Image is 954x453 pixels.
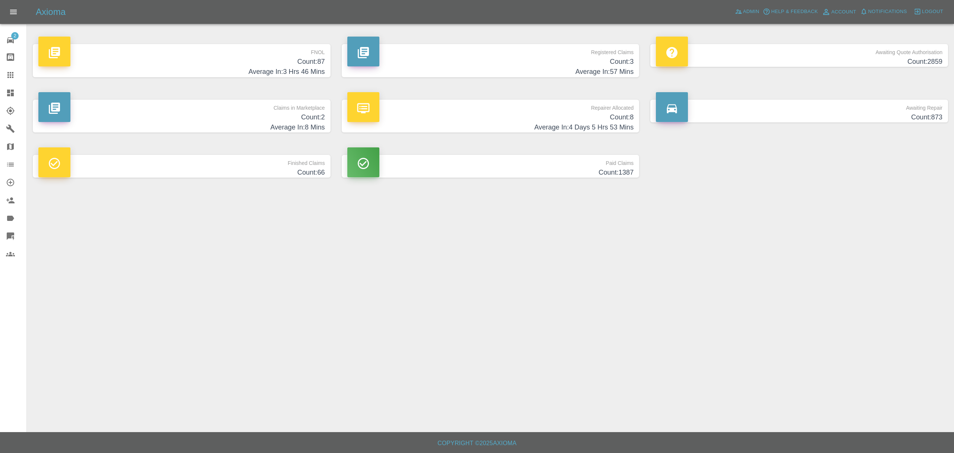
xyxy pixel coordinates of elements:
[922,7,943,16] span: Logout
[820,6,858,18] a: Account
[656,44,942,57] p: Awaiting Quote Authorisation
[347,44,634,57] p: Registered Claims
[347,155,634,168] p: Paid Claims
[868,7,907,16] span: Notifications
[347,67,634,77] h4: Average In: 57 Mins
[38,155,325,168] p: Finished Claims
[656,57,942,67] h4: Count: 2859
[38,44,325,57] p: FNOL
[342,44,639,77] a: Registered ClaimsCount:3Average In:57 Mins
[347,112,634,122] h4: Count: 8
[858,6,909,18] button: Notifications
[38,67,325,77] h4: Average In: 3 Hrs 46 Mins
[38,122,325,132] h4: Average In: 8 Mins
[347,168,634,178] h4: Count: 1387
[342,155,639,178] a: Paid ClaimsCount:1387
[650,100,948,122] a: Awaiting RepairCount:873
[33,155,331,178] a: Finished ClaimsCount:66
[650,44,948,67] a: Awaiting Quote AuthorisationCount:2859
[4,3,22,21] button: Open drawer
[38,168,325,178] h4: Count: 66
[347,122,634,132] h4: Average In: 4 Days 5 Hrs 53 Mins
[36,6,66,18] h5: Axioma
[33,44,331,77] a: FNOLCount:87Average In:3 Hrs 46 Mins
[38,100,325,112] p: Claims in Marketplace
[6,438,948,449] h6: Copyright © 2025 Axioma
[347,57,634,67] h4: Count: 3
[38,112,325,122] h4: Count: 2
[912,6,945,18] button: Logout
[33,100,331,133] a: Claims in MarketplaceCount:2Average In:8 Mins
[342,100,639,133] a: Repairer AllocatedCount:8Average In:4 Days 5 Hrs 53 Mins
[831,8,856,16] span: Account
[656,100,942,112] p: Awaiting Repair
[11,32,19,40] span: 2
[38,57,325,67] h4: Count: 87
[743,7,759,16] span: Admin
[656,112,942,122] h4: Count: 873
[771,7,818,16] span: Help & Feedback
[733,6,761,18] a: Admin
[347,100,634,112] p: Repairer Allocated
[761,6,819,18] button: Help & Feedback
